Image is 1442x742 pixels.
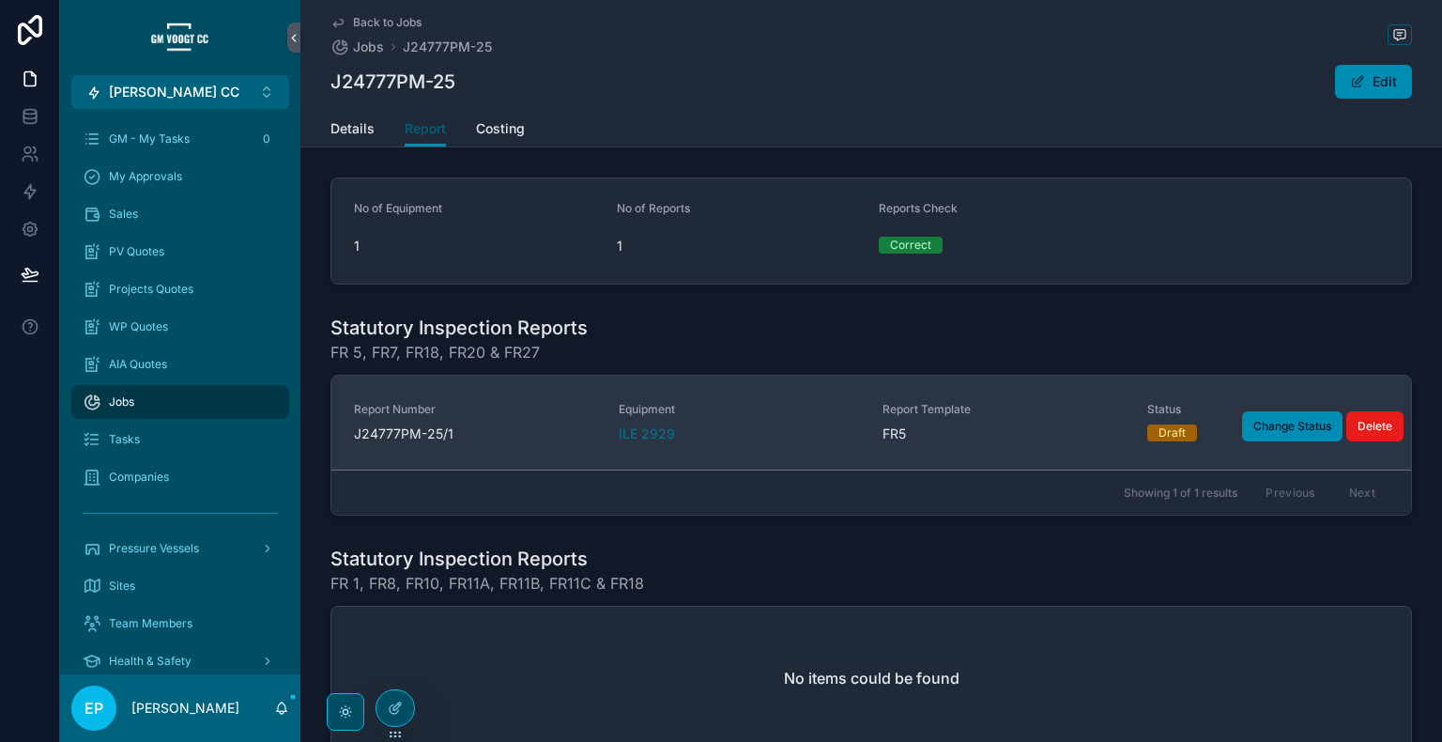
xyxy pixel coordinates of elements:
div: 0 [255,128,278,150]
a: Health & Safety [71,644,289,678]
span: Change Status [1253,419,1331,434]
span: Team Members [109,616,192,631]
p: [PERSON_NAME] [131,699,239,718]
div: Correct [890,237,931,254]
span: Jobs [353,38,384,56]
span: Status [1147,402,1389,417]
button: Edit [1335,65,1412,99]
span: Jobs [109,394,134,410]
a: WP Quotes [71,310,289,344]
a: Jobs [330,38,384,56]
h1: J24777PM-25 [330,69,455,95]
a: J24777PM-25 [403,38,492,56]
button: Change Status [1242,411,1342,441]
a: Report NumberJ24777PM-25/1EquipmentILE 2929Report TemplateFR5StatusDraftDeleteChange Status [331,376,1411,470]
h1: Statutory Inspection Reports [330,546,644,572]
span: FR 1, FR8, FR10, FR11A, FR11B, FR11C & FR18 [330,572,644,595]
a: Costing [476,112,525,149]
span: EP [84,697,103,719]
span: Report [405,119,446,138]
a: Back to Jobs [330,15,422,30]
span: PV Quotes [109,244,164,259]
span: Reports Check [879,201,958,215]
span: 1 [617,237,865,255]
span: FR 5, FR7, FR18, FR20 & FR27 [330,341,588,363]
a: Team Members [71,607,289,641]
span: No of Equipment [354,201,442,215]
a: My Approvals [71,160,289,193]
a: Companies [71,460,289,494]
span: Health & Safety [109,654,192,669]
span: Back to Jobs [353,15,422,30]
span: Showing 1 of 1 results [1124,486,1237,501]
a: Pressure Vessels [71,532,289,565]
a: GM - My Tasks0 [71,122,289,156]
a: Tasks [71,423,289,456]
span: Costing [476,119,525,138]
span: Delete [1358,419,1392,434]
span: Equipment [619,402,861,417]
span: Companies [109,470,169,485]
span: Report Template [882,402,1125,417]
a: ILE 2929 [619,425,675,443]
h1: Statutory Inspection Reports [330,315,588,341]
a: Jobs [71,385,289,419]
span: My Approvals [109,169,182,184]
a: Projects Quotes [71,272,289,306]
span: Details [330,119,375,138]
div: Draft [1158,425,1186,441]
a: AIA Quotes [71,348,289,381]
a: PV Quotes [71,235,289,269]
span: 1 [354,237,602,255]
span: FR5 [882,425,906,443]
a: Details [330,112,375,149]
a: Report [405,112,446,147]
div: scrollable content [60,109,300,674]
span: Projects Quotes [109,282,193,297]
a: Sites [71,569,289,603]
span: Pressure Vessels [109,541,199,556]
span: [PERSON_NAME] CC [109,83,239,101]
span: GM - My Tasks [109,131,190,147]
h2: No items could be found [784,667,959,689]
button: Delete [1346,411,1404,441]
span: No of Reports [617,201,690,215]
span: AIA Quotes [109,357,167,372]
span: J24777PM-25/1 [354,425,596,443]
span: WP Quotes [109,319,168,334]
button: Select Button [71,75,289,109]
a: Sales [71,197,289,231]
span: Sales [109,207,138,222]
img: App logo [150,23,210,53]
span: Report Number [354,402,596,417]
span: Sites [109,579,135,594]
span: Tasks [109,432,140,447]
